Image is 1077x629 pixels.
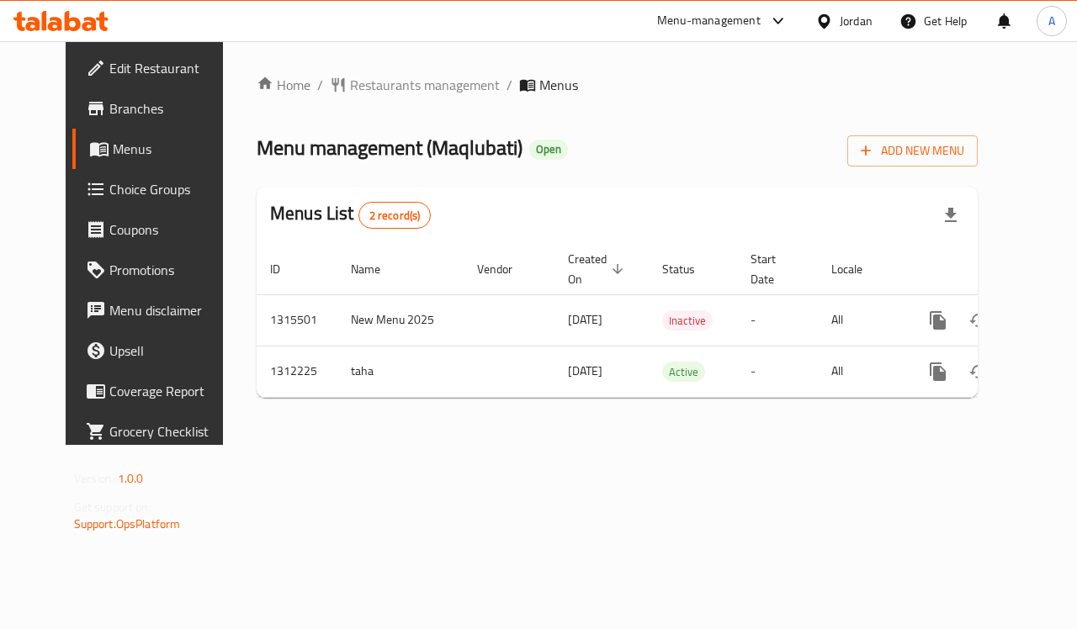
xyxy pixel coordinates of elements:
td: 1315501 [257,294,337,346]
td: All [818,346,905,397]
span: Menu management ( Maqlubati ) [257,129,523,166]
button: Change Status [958,351,999,392]
span: Open [529,142,568,156]
span: Menu disclaimer [109,300,232,320]
span: Coverage Report [109,381,232,401]
a: Coverage Report [72,371,246,411]
a: Edit Restaurant [72,48,246,88]
div: Jordan [840,12,873,30]
span: 2 record(s) [359,208,431,224]
td: - [737,294,818,346]
span: Branches [109,98,232,119]
span: Menus [539,75,578,95]
span: Active [662,362,705,382]
span: Grocery Checklist [109,421,232,441]
div: Total records count [358,202,432,229]
span: Locale [831,259,884,279]
span: Coupons [109,219,232,240]
span: Status [662,259,717,279]
button: Add New Menu [847,135,978,166]
a: Promotions [72,250,246,290]
a: Restaurants management [330,75,500,95]
span: Vendor [477,259,534,279]
span: Created On [568,249,629,289]
td: All [818,294,905,346]
span: 1.0.0 [118,468,144,489]
button: more [918,351,958,392]
span: Start Date [751,249,798,289]
a: Coupons [72,209,246,250]
a: Menu disclaimer [72,290,246,330]
h2: Menus List [270,201,431,229]
div: Export file [931,195,971,235]
span: [DATE] [568,360,602,382]
span: Menus [113,139,232,159]
div: Inactive [662,310,713,330]
a: Choice Groups [72,169,246,209]
span: Inactive [662,311,713,330]
span: Restaurants management [350,75,500,95]
td: New Menu 2025 [337,294,464,346]
td: - [737,346,818,397]
span: A [1048,12,1055,30]
li: / [507,75,512,95]
span: [DATE] [568,309,602,330]
span: ID [270,259,302,279]
a: Menus [72,129,246,169]
a: Support.OpsPlatform [74,513,181,535]
td: taha [337,346,464,397]
span: Add New Menu [861,140,964,161]
button: more [918,300,958,341]
button: Change Status [958,300,999,341]
a: Home [257,75,310,95]
a: Upsell [72,330,246,371]
a: Grocery Checklist [72,411,246,452]
span: Get support on: [74,496,151,518]
span: Name [351,259,402,279]
td: 1312225 [257,346,337,397]
div: Menu-management [657,11,761,31]
span: Promotions [109,260,232,280]
span: Choice Groups [109,179,232,199]
div: Open [529,140,568,160]
span: Version: [74,468,115,489]
div: Active [662,362,705,382]
span: Upsell [109,341,232,361]
nav: breadcrumb [257,75,978,95]
span: Edit Restaurant [109,58,232,78]
a: Branches [72,88,246,129]
li: / [317,75,323,95]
